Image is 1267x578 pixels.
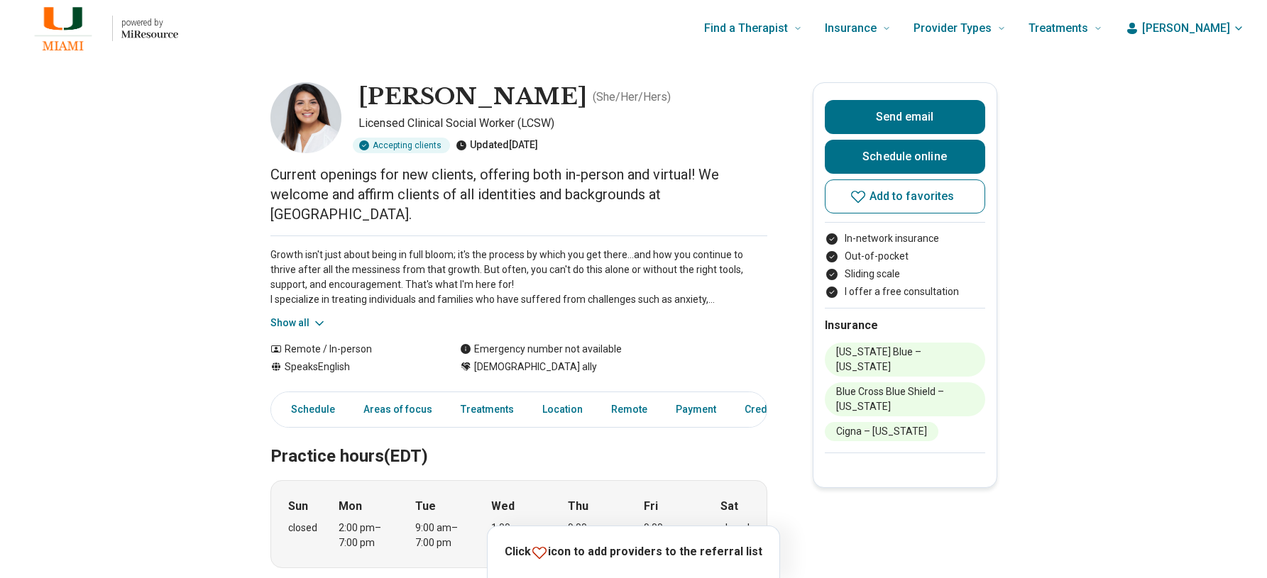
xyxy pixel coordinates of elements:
[270,316,327,330] button: Show all
[270,248,767,307] p: Growth isn't just about being in full bloom; it's the process by which you get there...and how yo...
[825,100,985,134] button: Send email
[593,89,671,106] p: ( She/Her/Hers )
[353,138,450,153] div: Accepting clients
[270,342,432,357] div: Remote / In-person
[270,360,432,374] div: Speaks English
[825,382,985,416] li: Blue Cross Blue Shield – [US_STATE]
[825,140,985,174] a: Schedule online
[288,498,308,515] strong: Sun
[825,231,985,299] ul: Payment options
[270,480,767,568] div: When does the program meet?
[568,498,588,515] strong: Thu
[491,521,546,550] div: 1:00 pm – 7:00 pm
[1125,20,1244,37] button: [PERSON_NAME]
[1142,20,1230,37] span: [PERSON_NAME]
[914,18,992,38] span: Provider Types
[270,411,767,469] h2: Practice hours (EDT)
[568,521,622,550] div: 9:00 am – 5:00 pm
[491,498,515,515] strong: Wed
[704,18,788,38] span: Find a Therapist
[667,395,725,424] a: Payment
[825,422,938,441] li: Cigna – [US_STATE]
[121,17,178,28] p: powered by
[460,342,622,357] div: Emergency number not available
[736,395,807,424] a: Credentials
[720,521,750,535] div: closed
[452,395,522,424] a: Treatments
[644,498,658,515] strong: Fri
[825,249,985,264] li: Out-of-pocket
[474,360,597,374] span: [DEMOGRAPHIC_DATA] ally
[870,191,955,202] span: Add to favorites
[505,543,762,561] p: Click icon to add providers to the referral list
[339,521,393,550] div: 2:00 pm – 7:00 pm
[1029,18,1088,38] span: Treatments
[23,6,178,51] a: Home page
[270,82,341,153] img: Jessica Collins, Licensed Clinical Social Worker (LCSW)
[415,498,436,515] strong: Tue
[825,231,985,246] li: In-network insurance
[825,18,877,38] span: Insurance
[534,395,591,424] a: Location
[456,138,538,153] div: Updated [DATE]
[644,521,698,550] div: 9:00 am – 3:00 pm
[270,165,767,224] p: Current openings for new clients, offering both in-person and virtual! We welcome and affirm clie...
[274,395,344,424] a: Schedule
[825,284,985,299] li: I offer a free consultation
[825,179,985,213] button: Add to favorites
[415,521,470,550] div: 9:00 am – 7:00 pm
[603,395,656,424] a: Remote
[358,115,767,132] p: Licensed Clinical Social Worker (LCSW)
[288,521,317,535] div: closed
[339,498,362,515] strong: Mon
[358,82,587,112] h1: [PERSON_NAME]
[355,395,441,424] a: Areas of focus
[825,317,985,334] h2: Insurance
[825,267,985,282] li: Sliding scale
[720,498,738,515] strong: Sat
[825,343,985,377] li: [US_STATE] Blue – [US_STATE]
